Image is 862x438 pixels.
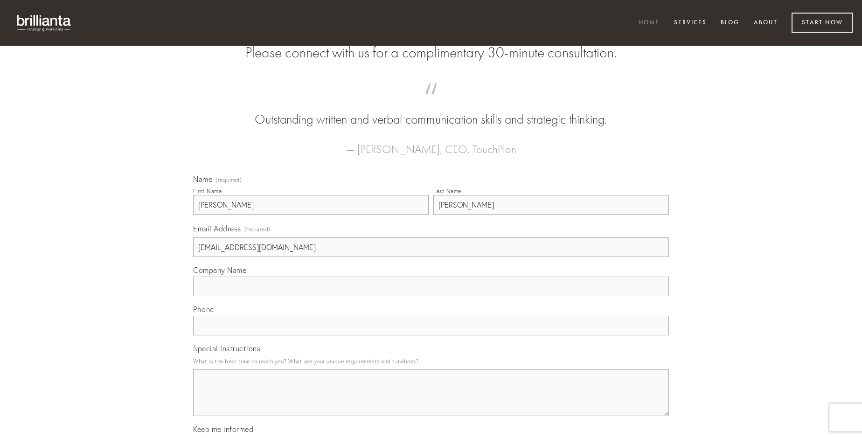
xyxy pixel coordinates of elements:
[208,92,654,111] span: “
[215,177,242,183] span: (required)
[193,265,246,275] span: Company Name
[208,129,654,159] figcaption: — [PERSON_NAME], CEO, TouchPlan
[244,223,271,236] span: (required)
[193,305,214,314] span: Phone
[193,355,669,368] p: What is the best time to reach you? What are your unique requirements and timelines?
[208,92,654,129] blockquote: Outstanding written and verbal communication skills and strategic thinking.
[193,188,222,195] div: First Name
[668,15,713,31] a: Services
[792,13,853,33] a: Start Now
[715,15,745,31] a: Blog
[9,9,79,36] img: brillianta - research, strategy, marketing
[433,188,461,195] div: Last Name
[633,15,666,31] a: Home
[193,424,253,434] span: Keep me informed
[193,44,669,62] h2: Please connect with us for a complimentary 30-minute consultation.
[193,174,212,184] span: Name
[193,344,260,353] span: Special Instructions
[193,224,241,233] span: Email Address
[748,15,784,31] a: About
